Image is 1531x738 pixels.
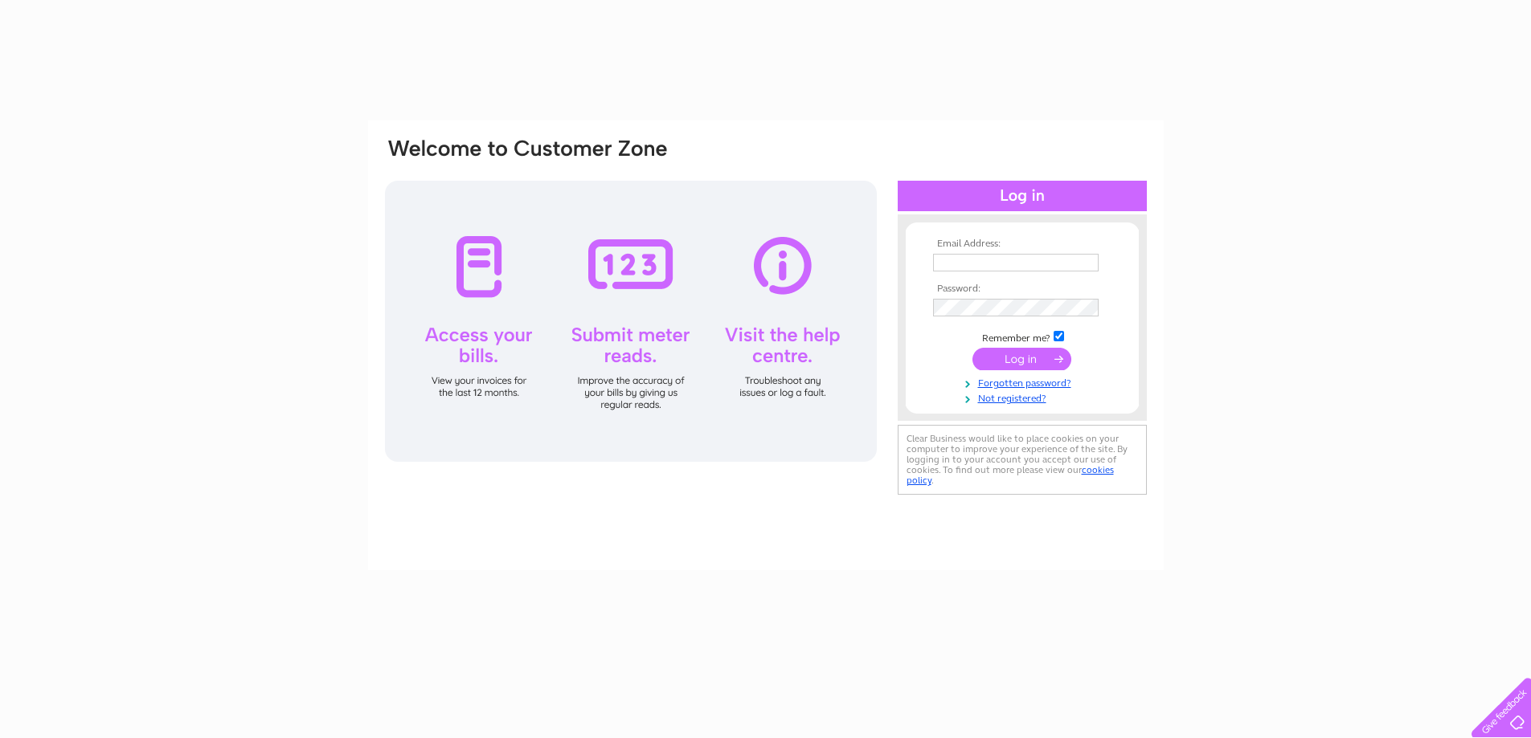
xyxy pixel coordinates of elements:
[933,389,1116,405] a: Not registered?
[972,348,1071,370] input: Submit
[898,425,1147,495] div: Clear Business would like to place cookies on your computer to improve your experience of the sit...
[933,374,1116,389] a: Forgotten password?
[907,464,1114,486] a: cookies policy
[929,239,1116,250] th: Email Address:
[929,283,1116,295] th: Password:
[929,328,1116,345] td: Remember me?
